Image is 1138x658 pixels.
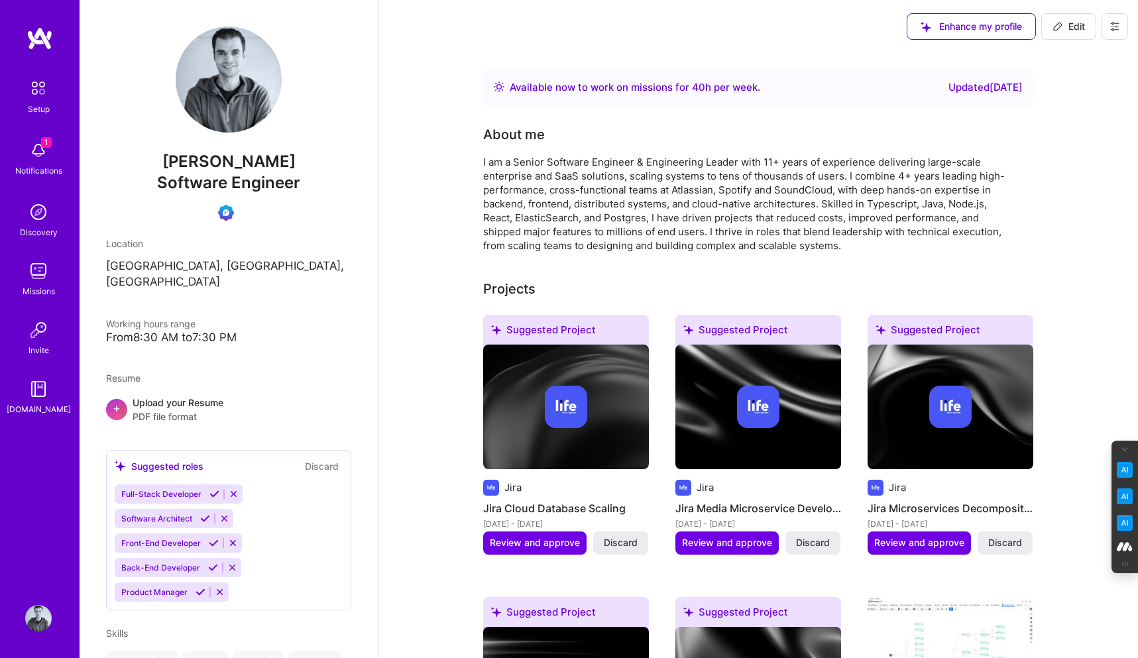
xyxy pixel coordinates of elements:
[106,258,351,290] p: [GEOGRAPHIC_DATA], [GEOGRAPHIC_DATA], [GEOGRAPHIC_DATA]
[504,480,522,494] div: Jira
[25,258,52,284] img: teamwork
[483,517,649,531] div: [DATE] - [DATE]
[796,536,830,549] span: Discard
[106,152,351,172] span: [PERSON_NAME]
[889,480,906,494] div: Jira
[483,345,649,469] img: cover
[121,587,188,597] span: Product Manager
[113,401,121,415] span: +
[106,331,351,345] div: From 8:30 AM to 7:30 PM
[483,315,649,350] div: Suggested Project
[483,125,545,144] div: About me
[868,517,1033,531] div: [DATE] - [DATE]
[675,315,841,350] div: Suggested Project
[483,531,587,554] button: Review and approve
[683,325,693,335] i: icon SuggestedTeams
[988,536,1022,549] span: Discard
[25,317,52,343] img: Invite
[22,605,55,631] a: User Avatar
[7,402,71,416] div: [DOMAIN_NAME]
[682,536,772,549] span: Review and approve
[868,315,1033,350] div: Suggested Project
[483,279,536,299] div: Projects
[483,480,499,496] img: Company logo
[133,410,223,423] span: PDF file format
[490,536,580,549] span: Review and approve
[115,461,126,472] i: icon SuggestedTeams
[133,396,223,423] div: Upload your Resume
[491,607,501,617] i: icon SuggestedTeams
[106,318,196,329] span: Working hours range
[196,587,205,597] i: Accept
[483,500,649,517] h4: Jira Cloud Database Scaling
[215,587,225,597] i: Reject
[27,27,53,50] img: logo
[675,517,841,531] div: [DATE] - [DATE]
[593,531,648,554] button: Discard
[229,489,239,499] i: Reject
[675,597,841,632] div: Suggested Project
[25,74,52,102] img: setup
[176,27,282,133] img: User Avatar
[121,514,192,523] span: Software Architect
[868,531,971,554] button: Review and approve
[208,563,218,573] i: Accept
[121,489,201,499] span: Full-Stack Developer
[28,102,50,116] div: Setup
[25,605,52,631] img: User Avatar
[604,536,638,549] span: Discard
[121,563,200,573] span: Back-End Developer
[1117,488,1133,504] img: Email Tone Analyzer icon
[874,536,964,549] span: Review and approve
[218,205,234,221] img: Evaluation Call Booked
[106,372,141,384] span: Resume
[209,538,219,548] i: Accept
[121,538,201,548] span: Front-End Developer
[785,531,840,554] button: Discard
[1041,13,1096,40] button: Edit
[25,199,52,225] img: discovery
[868,480,883,496] img: Company logo
[483,155,1013,252] div: I am a Senior Software Engineer & Engineering Leader with 11+ years of experience delivering larg...
[683,607,693,617] i: icon SuggestedTeams
[737,386,779,428] img: Company logo
[483,597,649,632] div: Suggested Project
[929,386,972,428] img: Company logo
[228,538,238,548] i: Reject
[106,237,351,250] div: Location
[868,500,1033,517] h4: Jira Microservices Decomposition
[301,459,343,474] button: Discard
[692,81,705,93] span: 40
[219,514,229,523] i: Reject
[209,489,219,499] i: Accept
[115,459,203,473] div: Suggested roles
[675,480,691,496] img: Company logo
[106,628,128,639] span: Skills
[978,531,1033,554] button: Discard
[510,80,760,95] div: Available now to work on missions for h per week .
[106,396,351,423] div: +Upload your ResumePDF file format
[675,531,779,554] button: Review and approve
[876,325,885,335] i: icon SuggestedTeams
[23,284,55,298] div: Missions
[491,325,501,335] i: icon SuggestedTeams
[675,500,841,517] h4: Jira Media Microservice Development
[868,345,1033,469] img: cover
[675,345,841,469] img: cover
[545,386,587,428] img: Company logo
[227,563,237,573] i: Reject
[1053,20,1085,33] span: Edit
[28,343,49,357] div: Invite
[20,225,58,239] div: Discovery
[697,480,714,494] div: Jira
[494,82,504,92] img: Availability
[948,80,1023,95] div: Updated [DATE]
[1117,515,1133,531] img: Jargon Buster icon
[25,376,52,402] img: guide book
[200,514,210,523] i: Accept
[157,173,300,192] span: Software Engineer
[1117,462,1133,478] img: Key Point Extractor icon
